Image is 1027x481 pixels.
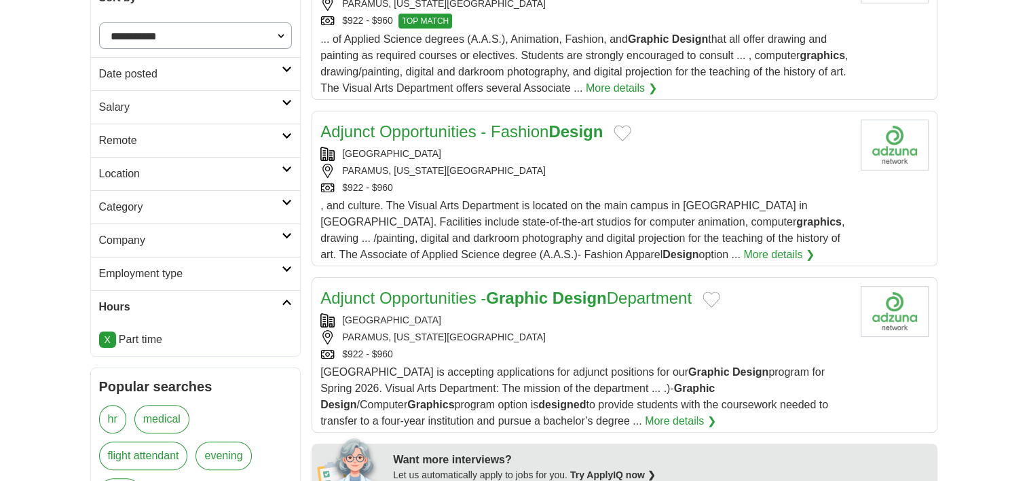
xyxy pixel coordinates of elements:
[320,289,692,307] a: Adjunct Opportunities -Graphic DesignDepartment
[548,122,603,141] strong: Design
[320,164,849,178] div: PARAMUS, [US_STATE][GEOGRAPHIC_DATA]
[320,14,849,29] div: $922 - $960
[672,33,708,45] strong: Design
[320,181,849,195] div: $922 - $960
[99,266,282,282] h2: Employment type
[743,247,815,263] a: More details ❯
[99,132,282,149] h2: Remote
[703,291,720,308] button: Add to favorite jobs
[393,452,929,468] div: Want more interviews?
[796,216,842,228] strong: graphics
[320,147,849,161] div: [GEOGRAPHIC_DATA]
[320,33,848,94] span: ... of Applied Science degrees (A.A.S.), Animation, Fashion, and that all offer drawing and paint...
[91,90,301,124] a: Salary
[800,50,845,61] strong: graphics
[91,224,301,257] a: Company
[99,376,293,397] h2: Popular searches
[99,99,282,115] h2: Salary
[320,330,849,344] div: PARAMUS, [US_STATE][GEOGRAPHIC_DATA]
[398,14,452,29] span: TOP MATCH
[91,124,301,157] a: Remote
[91,57,301,90] a: Date posted
[99,442,188,470] a: flight attendant
[99,405,126,433] a: hr
[320,366,828,427] span: [GEOGRAPHIC_DATA] is accepting applications for adjunct positions for our program for Spring 2026...
[570,469,656,480] a: Try ApplyIQ now ❯
[99,232,282,249] h2: Company
[91,157,301,190] a: Location
[586,80,657,96] a: More details ❯
[407,399,454,410] strong: Graphics
[553,289,607,307] strong: Design
[99,199,282,215] h2: Category
[674,382,715,394] strong: Graphic
[91,190,301,224] a: Category
[320,399,356,410] strong: Design
[538,399,586,410] strong: designed
[732,366,768,378] strong: Design
[628,33,669,45] strong: Graphic
[320,313,849,327] div: [GEOGRAPHIC_DATA]
[99,332,116,348] a: X
[861,286,929,337] img: Company logo
[91,257,301,290] a: Employment type
[861,120,929,171] img: Company logo
[486,289,548,307] strong: Graphic
[662,249,698,260] strong: Design
[91,290,301,323] a: Hours
[320,347,849,361] div: $922 - $960
[645,413,716,429] a: More details ❯
[99,66,282,82] h2: Date posted
[99,332,293,348] li: Part time
[688,366,729,378] strong: Graphic
[195,442,251,470] a: evening
[320,122,603,141] a: Adjunct Opportunities - FashionDesign
[99,299,282,315] h2: Hours
[134,405,189,433] a: medical
[614,125,631,141] button: Add to favorite jobs
[99,166,282,182] h2: Location
[320,200,844,260] span: , and culture. The Visual Arts Department is located on the main campus in [GEOGRAPHIC_DATA] in [...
